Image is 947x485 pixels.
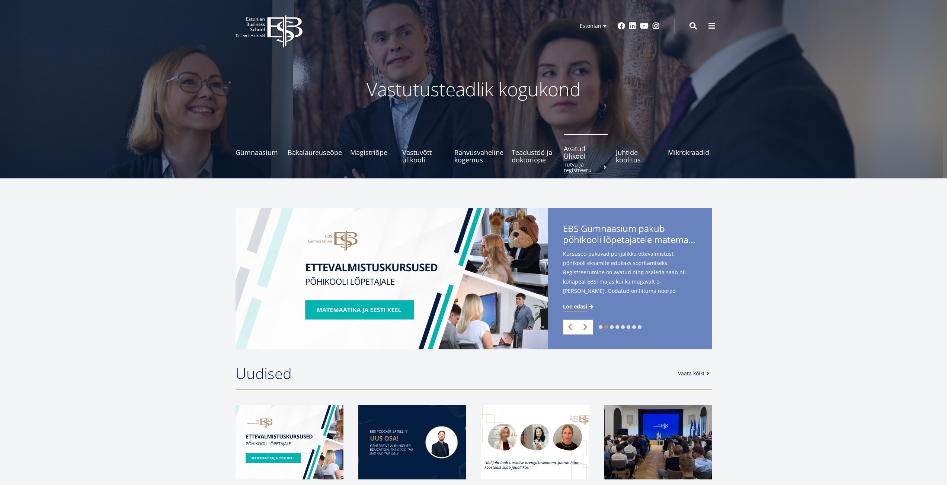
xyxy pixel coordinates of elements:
small: Tutvu ja registreeru [564,162,608,173]
img: EBS Gümnaasiumi ettevalmistuskursused [236,208,548,349]
a: Teadustöö ja doktoriõpe [512,134,556,164]
span: Loe edasi [563,303,587,310]
a: Magistriõpe [350,134,394,164]
a: Next [578,320,593,334]
span: Avatud Ülikool [564,145,608,160]
a: 8 [638,325,642,329]
span: Magistriõpe [350,149,394,156]
a: 6 [627,325,630,329]
a: 5 [621,325,625,329]
a: 2 [604,325,608,329]
span: põhikooli lõpetajatele matemaatika- ja eesti keele kursuseid [563,234,697,245]
span: Mikrokraadid [668,149,712,156]
span: Bakalaureuseõpe [288,149,342,156]
a: 7 [632,325,636,329]
a: Mikrokraadid [668,134,712,164]
a: Linkedin [629,22,636,30]
a: Gümnaasium [236,134,279,164]
span: Teadustöö ja doktoriõpe [512,149,556,164]
h2: Uudised [236,364,671,383]
a: Bakalaureuseõpe [288,134,342,164]
img: a [604,405,712,479]
span: Rahvusvaheline kogemus [454,149,503,164]
span: Vastuvõtt ülikooli [402,149,446,164]
a: Facebook [618,22,625,30]
a: 4 [615,325,619,329]
a: Vaata kõiki [678,370,712,377]
p: Vastutusteadlik kogukond [276,78,671,100]
a: Vastuvõtt ülikooli [402,134,446,164]
a: Rahvusvaheline kogemus [454,134,503,164]
span: Juhtide koolitus [616,149,660,164]
span: EBS Gümnaasium pakub [563,223,697,248]
a: 3 [610,325,614,329]
a: 1 [599,325,602,329]
span: Gümnaasium [236,149,279,156]
span: Kursused pakuvad põhjalikku ettevalmistust põhikooli eksamite edukaks sooritamiseks. Registreerum... [563,249,697,307]
img: satelliit 49 [358,405,466,479]
a: Avatud ÜlikoolTutvu ja registreeru [564,134,608,164]
a: Instagram [652,22,660,30]
img: EBS Gümnaasiumi ettevalmistuskursused [236,405,343,479]
a: Juhtide koolitus [616,134,660,164]
a: Previous [563,320,578,334]
a: Youtube [640,22,649,30]
img: Kaidi Neeme, Liis Paemurru, Kristiina Esop [481,405,589,479]
a: Loe edasi [563,303,595,310]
